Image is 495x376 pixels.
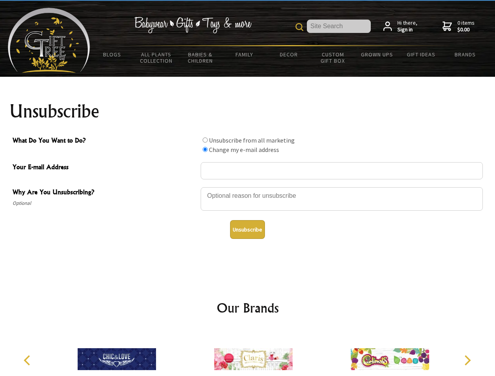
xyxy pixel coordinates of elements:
[223,46,267,63] a: Family
[90,46,134,63] a: BLOGS
[9,102,486,121] h1: Unsubscribe
[230,220,265,239] button: Unsubscribe
[203,137,208,143] input: What Do You Want to Do?
[201,162,483,179] input: Your E-mail Address
[20,352,37,369] button: Previous
[296,23,303,31] img: product search
[397,20,417,33] span: Hi there,
[13,199,197,208] span: Optional
[267,46,311,63] a: Decor
[399,46,443,63] a: Gift Ideas
[209,146,279,154] label: Change my e-mail address
[13,136,197,147] span: What Do You Want to Do?
[201,187,483,211] textarea: Why Are You Unsubscribing?
[442,20,475,33] a: 0 items$0.00
[16,298,480,317] h2: Our Brands
[13,162,197,174] span: Your E-mail Address
[203,147,208,152] input: What Do You Want to Do?
[307,20,371,33] input: Site Search
[8,8,90,73] img: Babyware - Gifts - Toys and more...
[383,20,417,33] a: Hi there,Sign in
[134,46,179,69] a: All Plants Collection
[209,136,295,144] label: Unsubscribe from all marketing
[443,46,488,63] a: Brands
[311,46,355,69] a: Custom Gift Box
[134,17,252,33] img: Babywear - Gifts - Toys & more
[457,26,475,33] strong: $0.00
[397,26,417,33] strong: Sign in
[355,46,399,63] a: Grown Ups
[13,187,197,199] span: Why Are You Unsubscribing?
[178,46,223,69] a: Babies & Children
[459,352,476,369] button: Next
[457,19,475,33] span: 0 items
